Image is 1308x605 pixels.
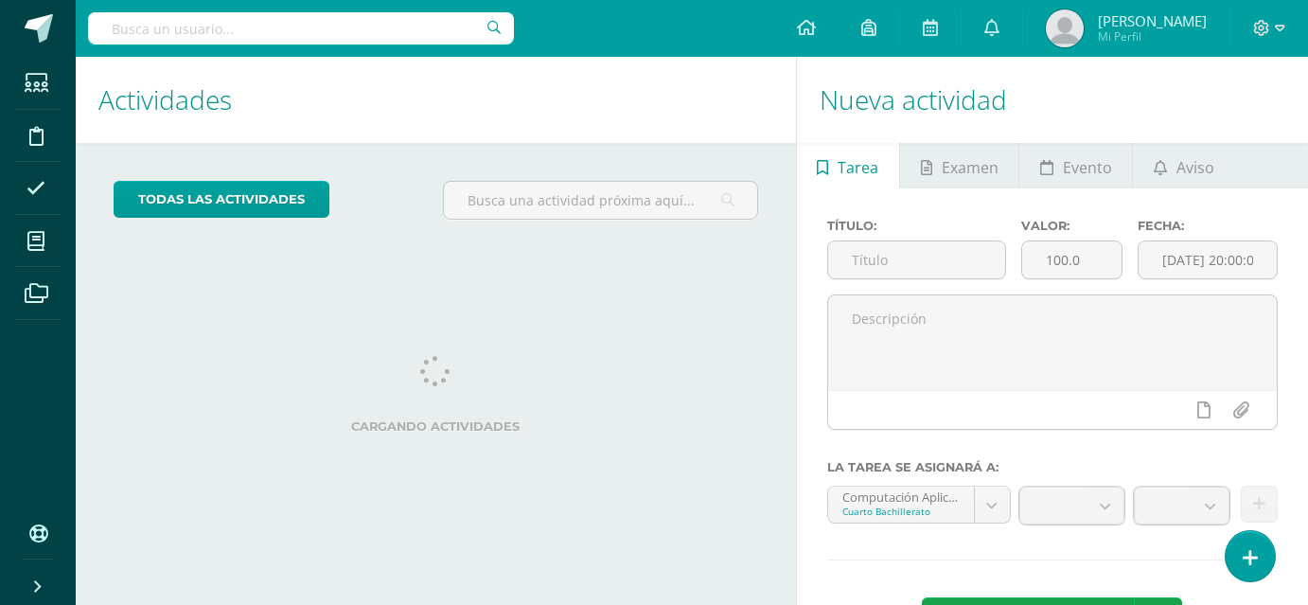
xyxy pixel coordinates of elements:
span: Mi Perfil [1098,28,1207,44]
span: [PERSON_NAME] [1098,11,1207,30]
input: Fecha de entrega [1139,241,1277,278]
span: Tarea [838,145,878,190]
span: Evento [1063,145,1112,190]
label: Fecha: [1138,219,1278,233]
img: e1ecaa63abbcd92f15e98e258f47b918.png [1046,9,1084,47]
a: todas las Actividades [114,181,329,218]
input: Busca un usuario... [88,12,514,44]
label: La tarea se asignará a: [827,460,1278,474]
h1: Nueva actividad [820,57,1285,143]
a: Examen [900,143,1018,188]
input: Puntos máximos [1022,241,1122,278]
label: Título: [827,219,1006,233]
div: Computación Aplicada 'A' [842,487,960,505]
span: Examen [942,145,999,190]
a: Evento [1019,143,1132,188]
a: Tarea [797,143,899,188]
div: Cuarto Bachillerato [842,505,960,518]
a: Aviso [1133,143,1234,188]
label: Valor: [1021,219,1122,233]
a: Computación Aplicada 'A'Cuarto Bachillerato [828,487,1010,523]
label: Cargando actividades [114,419,758,434]
input: Busca una actividad próxima aquí... [444,182,756,219]
input: Título [828,241,1005,278]
span: Aviso [1176,145,1214,190]
h1: Actividades [98,57,773,143]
